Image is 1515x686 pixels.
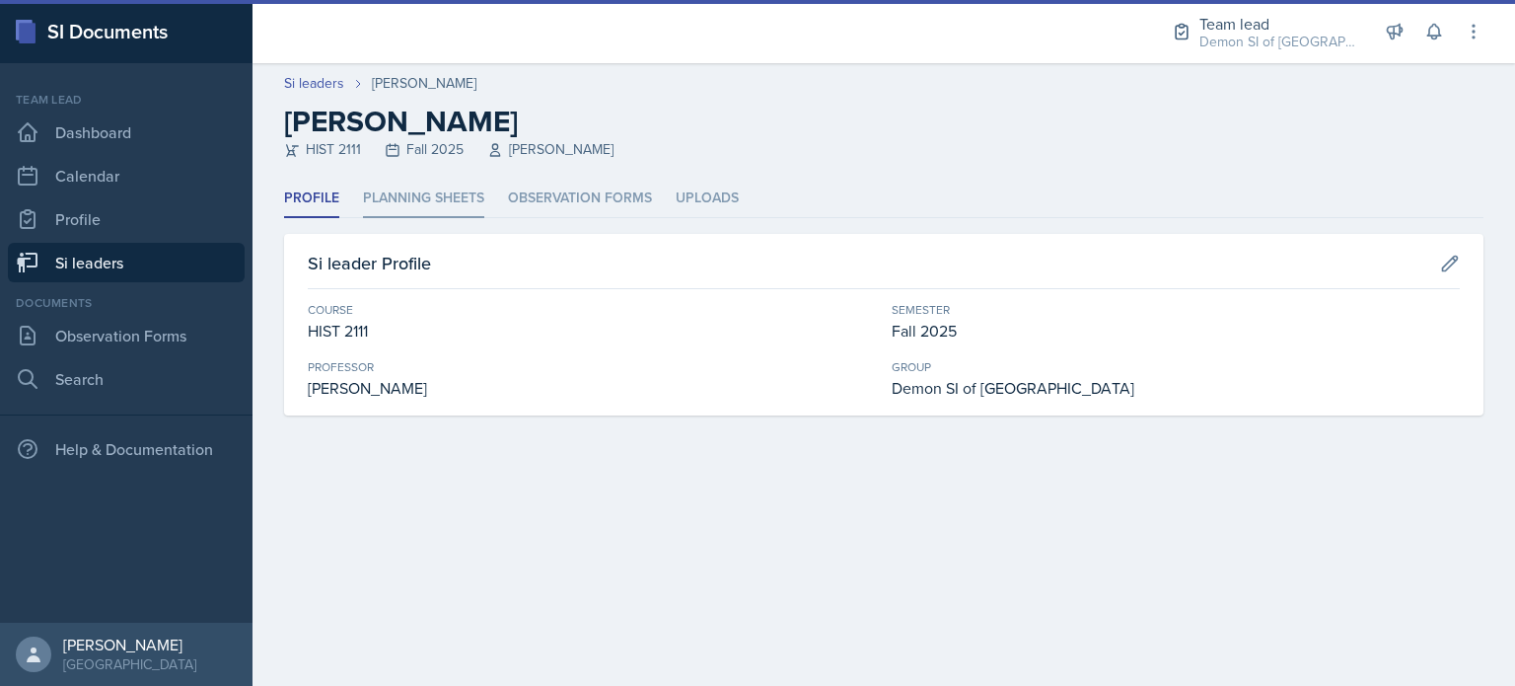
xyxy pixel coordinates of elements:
[8,429,245,469] div: Help & Documentation
[508,180,652,218] li: Observation Forms
[8,294,245,312] div: Documents
[63,654,196,674] div: [GEOGRAPHIC_DATA]
[363,180,484,218] li: Planning Sheets
[8,243,245,282] a: Si leaders
[8,359,245,399] a: Search
[308,301,876,319] div: Course
[308,358,876,376] div: Professor
[8,113,245,152] a: Dashboard
[284,104,1483,139] h2: [PERSON_NAME]
[892,358,1460,376] div: Group
[63,635,196,654] div: [PERSON_NAME]
[8,91,245,109] div: Team lead
[308,319,876,343] div: HIST 2111
[892,301,1460,319] div: Semester
[1199,32,1357,52] div: Demon SI of [GEOGRAPHIC_DATA] / Fall 2025
[284,180,339,218] li: Profile
[308,250,431,276] h3: Si leader Profile
[8,156,245,195] a: Calendar
[676,180,739,218] li: Uploads
[284,73,344,94] a: Si leaders
[8,199,245,239] a: Profile
[8,316,245,355] a: Observation Forms
[372,73,476,94] div: [PERSON_NAME]
[308,376,876,400] div: [PERSON_NAME]
[892,376,1460,400] div: Demon SI of [GEOGRAPHIC_DATA]
[284,139,1483,160] div: HIST 2111 Fall 2025 [PERSON_NAME]
[1199,12,1357,36] div: Team lead
[892,319,1460,343] div: Fall 2025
